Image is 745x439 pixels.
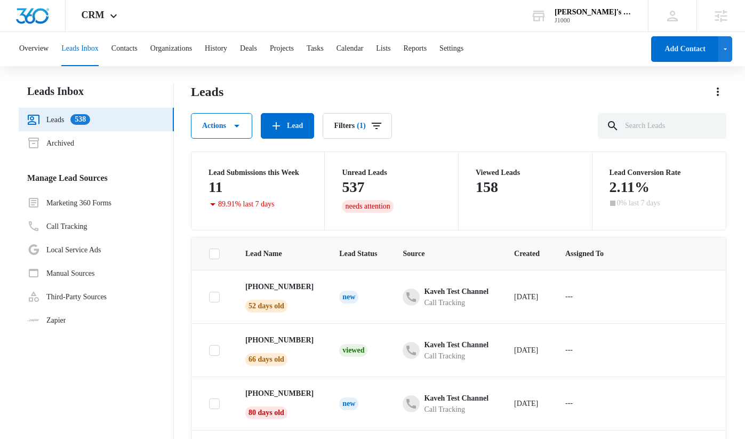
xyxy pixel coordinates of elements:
[617,199,660,207] p: 0% last 7 days
[342,200,393,213] div: needs attention
[245,334,314,363] a: [PHONE_NUMBER]66 days old
[209,179,222,196] p: 11
[27,243,101,256] a: Local Service Ads
[514,248,540,259] span: Created
[27,267,95,280] a: Manual Sources
[240,32,257,66] button: Deals
[245,353,287,366] span: 66 days old
[191,84,223,100] h1: Leads
[514,291,540,302] div: [DATE]
[270,32,294,66] button: Projects
[404,32,427,66] button: Reports
[342,179,364,196] p: 537
[424,404,488,415] div: Call Tracking
[376,32,390,66] button: Lists
[245,388,314,399] p: [PHONE_NUMBER]
[19,172,174,185] h3: Manage Lead Sources
[307,32,324,66] button: Tasks
[651,36,718,62] button: Add Contact
[424,393,488,404] div: Kaveh Test Channel
[245,388,314,417] a: [PHONE_NUMBER]80 days old
[337,32,364,66] button: Calendar
[598,113,726,139] input: Search Leads
[27,196,111,209] a: Marketing 360 Forms
[27,113,90,126] a: Leads538
[205,32,227,66] button: History
[245,406,287,419] span: 80 days old
[565,291,573,304] div: ---
[339,344,367,357] div: Viewed
[424,297,488,308] div: Call Tracking
[82,10,105,21] span: CRM
[218,201,275,208] p: 89.91% last 7 days
[424,350,488,362] div: Call Tracking
[403,248,488,259] span: Source
[245,248,314,259] span: Lead Name
[514,345,540,356] div: [DATE]
[61,32,99,66] button: Leads Inbox
[555,8,632,17] div: account name
[339,346,367,354] a: Viewed
[565,344,573,357] div: ---
[19,83,174,99] h2: Leads Inbox
[245,281,314,310] a: [PHONE_NUMBER]52 days old
[245,281,314,292] p: [PHONE_NUMBER]
[424,286,488,297] div: Kaveh Test Channel
[424,339,488,350] div: Kaveh Test Channel
[339,248,377,259] span: Lead Status
[323,113,391,139] button: Filters
[565,344,592,357] div: - - Select to Edit Field
[565,397,573,410] div: ---
[357,122,365,130] span: (1)
[27,290,107,303] a: Third-Party Sources
[261,113,314,139] button: Lead
[19,32,49,66] button: Overview
[565,291,592,304] div: - - Select to Edit Field
[245,300,287,313] span: 52 days old
[709,83,726,100] button: Actions
[339,397,358,410] div: New
[150,32,192,66] button: Organizations
[476,179,498,196] p: 158
[27,137,74,149] a: Archived
[342,169,441,177] p: Unread Leads
[476,169,575,177] p: Viewed Leads
[610,169,709,177] p: Lead Conversion Rate
[245,334,314,346] p: [PHONE_NUMBER]
[514,398,540,409] div: [DATE]
[610,179,650,196] p: 2.11%
[209,169,308,177] p: Lead Submissions this Week
[565,248,604,259] span: Assigned To
[111,32,138,66] button: Contacts
[339,400,358,408] a: New
[565,397,592,410] div: - - Select to Edit Field
[439,32,463,66] button: Settings
[191,113,252,139] button: Actions
[27,220,87,233] a: Call Tracking
[339,293,358,301] a: New
[555,17,632,24] div: account id
[27,315,66,326] a: Zapier
[339,291,358,304] div: New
